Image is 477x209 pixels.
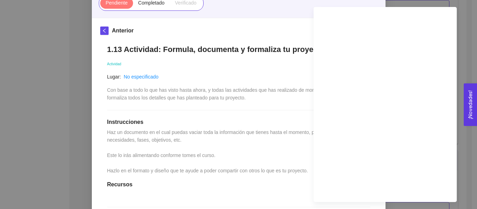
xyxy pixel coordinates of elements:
[107,129,343,173] span: Haz un documento en el cual puedas vaciar toda la información que tienes hasta el momento, proble...
[124,74,159,80] a: No especificado
[100,27,109,35] button: left
[107,62,122,66] span: Actividad
[107,73,121,81] article: Lugar:
[101,28,108,33] span: left
[107,119,370,126] h1: Instrucciones
[107,181,370,188] h1: Recursos
[107,45,370,54] h1: 1.13 Actividad: Formula, documenta y formaliza tu proyecto
[112,27,134,35] h5: Anterior
[464,83,477,126] button: Close Feedback Widget
[107,87,358,100] span: Con base a todo lo que has visto hasta ahora, y todas las actividades que has realizado de moment...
